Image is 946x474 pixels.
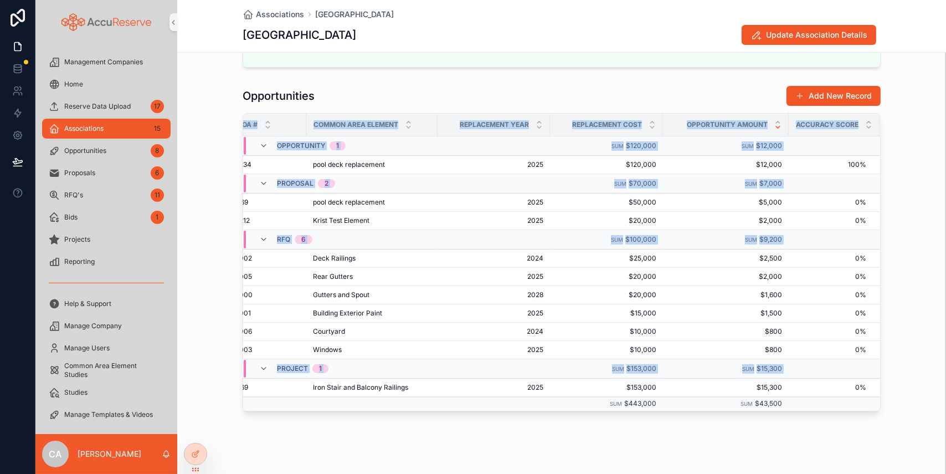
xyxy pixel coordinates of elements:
[64,146,106,155] span: Opportunities
[612,366,624,372] small: Sum
[42,185,171,205] a: RFQ's11
[789,383,866,392] span: 0%
[789,198,866,207] span: 0%
[236,290,253,299] span: 1000
[277,364,308,373] span: Project
[624,399,656,407] span: $443,000
[444,198,543,207] span: 2025
[42,316,171,336] a: Manage Company
[64,410,153,419] span: Manage Templates & Videos
[742,25,876,45] button: Update Association Details
[236,254,252,263] span: 1002
[277,179,313,188] span: Proposal
[444,327,543,336] span: 2024
[742,366,754,372] small: Sum
[277,235,290,244] span: RFQ
[557,216,656,225] span: $20,000
[625,235,656,243] span: $100,000
[64,58,143,67] span: Management Companies
[64,80,83,89] span: Home
[670,309,782,318] span: $1,500
[42,207,171,227] a: Bids1
[557,309,656,318] span: $15,000
[42,141,171,161] a: Opportunities8
[755,399,782,407] span: $43,500
[444,216,543,225] span: 2025
[557,327,656,336] span: $10,000
[670,198,782,207] span: $5,000
[670,216,782,225] span: $2,000
[64,235,90,244] span: Projects
[789,309,866,318] span: 0%
[611,237,623,243] small: Sum
[626,141,656,150] span: $120,000
[626,364,656,373] span: $153,000
[796,120,858,129] span: Accuracy Score
[670,290,782,299] span: $1,600
[670,383,782,392] span: $15,300
[243,88,315,104] h1: Opportunities
[313,327,345,336] span: Courtyard
[313,254,356,263] span: Deck Railings
[789,290,866,299] span: 0%
[42,119,171,139] a: Associations15
[236,309,251,318] span: 1001
[64,191,83,200] span: RFQ's
[557,254,656,263] span: $25,000
[64,361,160,379] span: Common Area Element Studies
[236,272,252,281] span: 1005
[444,254,543,263] span: 2024
[236,345,252,354] span: 1003
[557,272,656,281] span: $20,000
[151,188,164,202] div: 11
[313,198,385,207] span: pool deck replacement
[61,13,152,31] img: App logo
[236,327,252,336] span: 1006
[687,120,768,129] span: Opportunity Amount
[789,160,866,169] span: 100%
[745,181,757,187] small: Sum
[444,290,543,299] span: 2028
[42,74,171,94] a: Home
[64,213,78,222] span: Bids
[670,327,782,336] span: $800
[42,230,171,249] a: Projects
[313,216,369,225] span: Krist Test Element
[741,401,753,407] small: Sum
[629,179,656,187] span: $70,000
[444,345,543,354] span: 2025
[64,169,95,177] span: Proposals
[313,309,382,318] span: Building Exterior Paint
[35,44,177,434] div: scrollable content
[444,160,543,169] span: 2025
[789,345,866,354] span: 0%
[325,179,328,188] div: 2
[742,143,754,149] small: Sum
[557,345,656,354] span: $10,000
[64,124,104,133] span: Associations
[444,272,543,281] span: 2025
[756,141,782,150] span: $12,000
[42,252,171,272] a: Reporting
[78,448,141,460] p: [PERSON_NAME]
[313,272,353,281] span: Rear Gutters
[336,141,339,150] div: 1
[313,383,408,392] span: Iron Stair and Balcony Railings
[64,257,95,266] span: Reporting
[151,211,164,224] div: 1
[572,120,642,129] span: Replacement Cost
[243,27,356,43] h1: [GEOGRAPHIC_DATA]
[557,160,656,169] span: $120,000
[670,254,782,263] span: $2,500
[42,52,171,72] a: Management Companies
[64,344,110,353] span: Manage Users
[670,160,782,169] span: $12,000
[786,86,881,106] button: Add New Record
[789,272,866,281] span: 0%
[611,143,624,149] small: Sum
[236,216,250,225] span: 1212
[759,235,782,243] span: $9,200
[610,401,622,407] small: Sum
[315,9,394,20] a: [GEOGRAPHIC_DATA]
[151,122,164,135] div: 15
